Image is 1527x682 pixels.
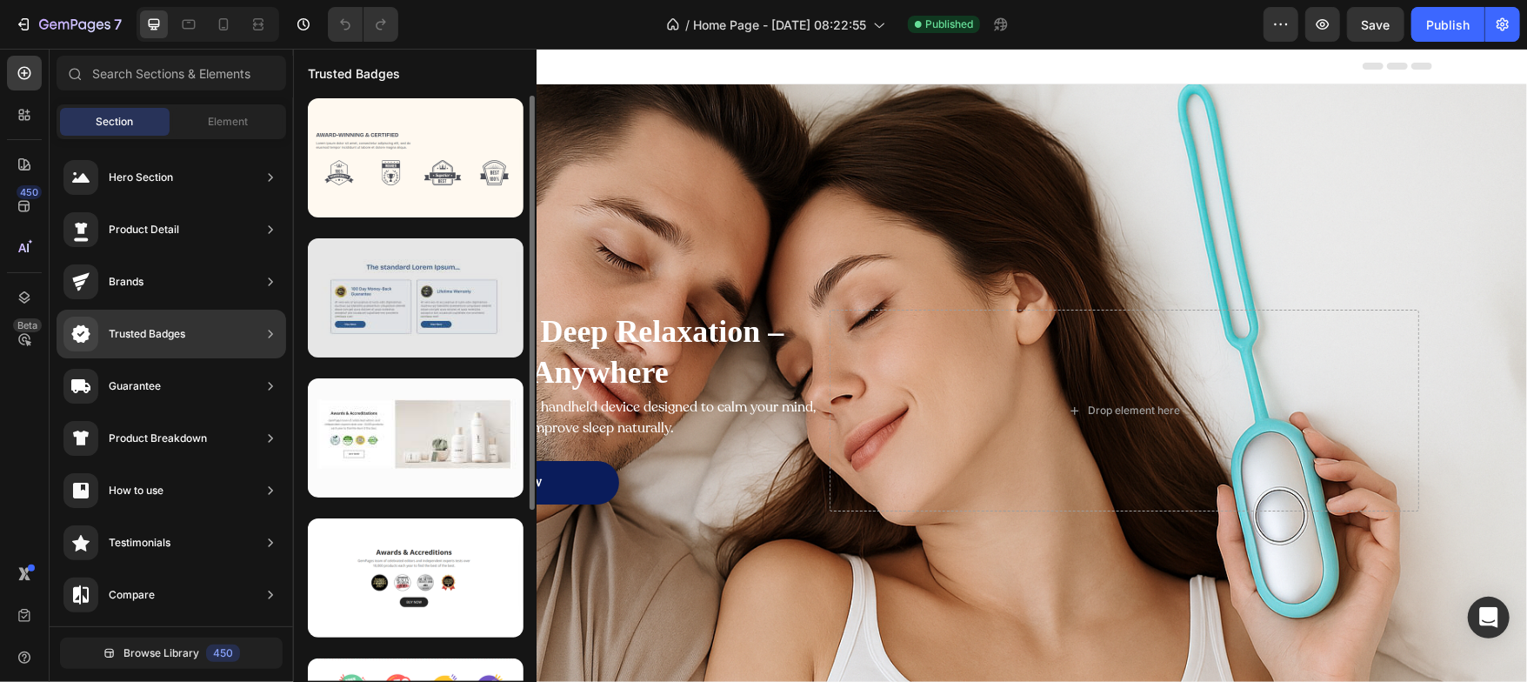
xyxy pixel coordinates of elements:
[1426,16,1470,34] div: Publish
[206,645,240,662] div: 450
[60,638,283,669] button: Browse Library450
[109,221,179,238] div: Product Detail
[109,430,207,447] div: Product Breakdown
[109,534,170,552] div: Testimonials
[109,273,143,291] div: Brands
[1411,7,1484,42] button: Publish
[685,16,690,34] span: /
[57,56,286,90] input: Search Sections & Elements
[796,355,888,369] div: Drop element here
[109,482,163,499] div: How to use
[97,114,134,130] span: Section
[109,325,185,343] div: Trusted Badges
[123,645,199,661] span: Browse Library
[109,169,173,186] div: Hero Section
[17,185,42,199] div: 450
[208,114,248,130] span: Element
[1468,597,1510,639] div: Open Intercom Messenger
[7,7,130,42] button: 7
[109,586,155,604] div: Compare
[328,7,398,42] div: Undo/Redo
[114,14,122,35] p: 7
[109,378,161,395] div: Guarantee
[925,17,973,32] span: Published
[1362,17,1390,32] span: Save
[1347,7,1404,42] button: Save
[13,318,42,332] div: Beta
[293,49,1527,682] iframe: Design area
[693,16,866,34] span: Home Page - [DATE] 08:22:55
